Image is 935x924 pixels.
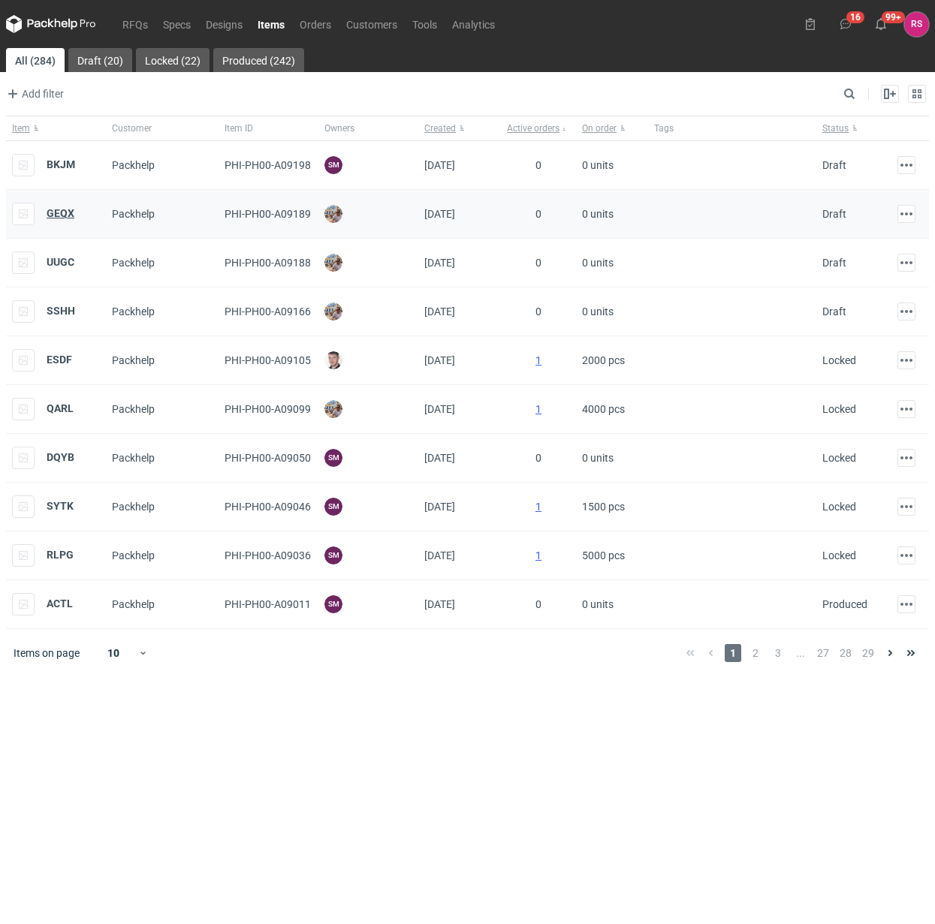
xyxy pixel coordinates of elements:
figcaption: SM [324,156,342,174]
button: Actions [897,302,915,321]
div: Draft [822,255,846,270]
div: 0 units [576,580,648,629]
span: 0 [535,305,541,318]
span: Item ID [225,122,253,134]
button: Created [418,116,501,140]
span: 1500 pcs [582,495,625,519]
img: Michał Palasek [324,254,342,272]
button: 99+ [869,12,893,36]
span: PHI-PH00-A09011 [225,598,311,610]
button: RS [904,12,929,37]
span: 0 [535,159,541,171]
div: 10 [89,643,138,664]
a: Items [250,15,292,33]
div: 0 units [576,141,648,190]
figcaption: SM [324,546,342,564]
div: 5000 pcs [576,531,648,580]
a: 1 [535,403,541,415]
div: [DATE] [418,336,501,385]
a: GEQX [47,207,74,219]
a: Locked (22) [136,48,210,72]
span: PHI-PH00-A09050 [225,452,311,464]
button: Actions [897,400,915,418]
button: Add filter [3,85,65,103]
span: 2000 pcs [582,348,625,372]
div: Draft [822,158,846,173]
span: 0 units [582,592,614,616]
figcaption: SM [324,449,342,467]
span: 0 [535,208,541,220]
a: Analytics [445,15,502,33]
img: Maciej Sikora [324,351,342,369]
a: Customers [339,15,405,33]
span: ... [792,644,809,662]
a: Orders [292,15,339,33]
span: 1 [725,644,741,662]
a: 1 [535,354,541,366]
span: Status [822,122,849,134]
strong: QARL [47,402,74,414]
span: Items on page [14,646,80,661]
span: 3 [770,644,786,662]
div: 0 units [576,287,648,336]
a: Produced (242) [213,48,304,72]
span: PHI-PH00-A09099 [225,403,311,415]
a: BKJM [47,158,75,170]
span: PHI-PH00-A09189 [225,208,311,220]
div: Draft [822,304,846,319]
span: 5000 pcs [582,543,625,567]
a: Specs [155,15,198,33]
span: Packhelp [112,598,155,610]
span: 29 [860,644,876,662]
a: RFQs [115,15,155,33]
span: 4000 pcs [582,397,625,421]
figcaption: SM [324,595,342,613]
a: SYTK [47,500,74,512]
img: Michał Palasek [324,205,342,223]
a: ESDF [47,354,72,366]
img: Michał Palasek [324,400,342,418]
span: PHI-PH00-A09188 [225,257,311,269]
a: RLPG [47,549,74,561]
figcaption: SM [324,498,342,516]
div: 1500 pcs [576,483,648,531]
button: Status [816,116,891,140]
div: 2000 pcs [576,336,648,385]
span: 0 [535,452,541,464]
span: PHI-PH00-A09036 [225,549,311,561]
span: Add filter [4,85,64,103]
span: Owners [324,122,354,134]
a: 1 [535,549,541,561]
a: All (284) [6,48,65,72]
span: PHI-PH00-A09105 [225,354,311,366]
a: Draft (20) [68,48,132,72]
span: PHI-PH00-A09166 [225,305,311,318]
div: Locked [822,353,856,368]
span: Packhelp [112,403,155,415]
span: Tags [654,122,674,134]
button: Actions [897,498,915,516]
div: [DATE] [418,239,501,287]
img: Michał Palasek [324,302,342,321]
span: Active orders [507,122,559,134]
div: [DATE] [418,531,501,580]
span: 28 [837,644,854,662]
div: Locked [822,402,856,417]
a: Tools [405,15,445,33]
div: 4000 pcs [576,385,648,434]
div: Draft [822,206,846,221]
button: 16 [834,12,858,36]
span: 27 [815,644,831,662]
div: Rafał Stani [904,12,929,37]
a: 1 [535,501,541,513]
a: ACTL [47,597,73,609]
span: 0 units [582,202,614,226]
span: Packhelp [112,159,155,171]
span: PHI-PH00-A09198 [225,159,311,171]
button: Actions [897,156,915,174]
span: On order [582,122,617,134]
